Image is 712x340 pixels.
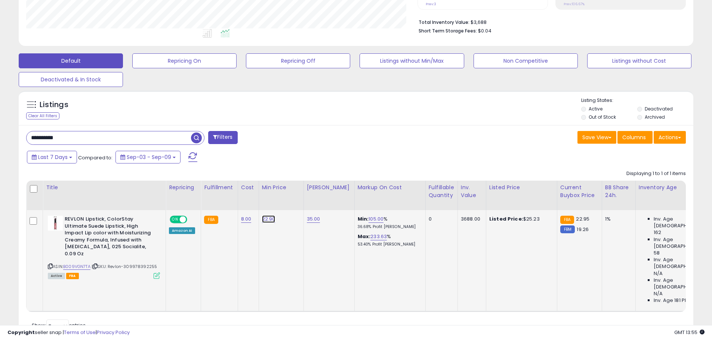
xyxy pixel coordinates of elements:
a: Terms of Use [64,329,96,336]
p: Listing States: [581,97,693,104]
div: [PERSON_NAME] [307,184,351,191]
span: OFF [186,216,198,223]
small: Prev: 3 [426,2,436,6]
div: $25.23 [489,216,551,222]
span: N/A [654,290,663,297]
span: FBA [66,273,79,279]
p: 36.68% Profit [PERSON_NAME] [358,224,420,230]
div: Clear All Filters [26,112,59,119]
div: Fulfillment [204,184,234,191]
button: Listings without Min/Max [360,53,464,68]
span: $0.04 [478,27,491,34]
small: FBM [560,225,575,233]
label: Archived [645,114,665,120]
div: seller snap | | [7,329,130,336]
div: Displaying 1 to 1 of 1 items [626,170,686,177]
span: Last 7 Days [38,153,68,161]
b: Total Inventory Value: [419,19,469,25]
button: Repricing On [132,53,237,68]
p: 53.40% Profit [PERSON_NAME] [358,242,420,247]
span: Inv. Age 181 Plus: [654,297,693,304]
div: Cost [241,184,256,191]
div: Fulfillable Quantity [429,184,454,199]
span: 19.26 [577,226,589,233]
span: Sep-03 - Sep-09 [127,153,171,161]
b: Listed Price: [489,215,523,222]
a: 22.90 [262,215,275,223]
a: Privacy Policy [97,329,130,336]
div: 0 [429,216,452,222]
a: 35.00 [307,215,320,223]
div: BB Share 24h. [605,184,632,199]
div: Current Buybox Price [560,184,599,199]
h5: Listings [40,100,68,110]
a: 8.00 [241,215,252,223]
div: Markup on Cost [358,184,422,191]
strong: Copyright [7,329,35,336]
div: Amazon AI [169,227,195,234]
div: ASIN: [48,216,160,278]
a: 233.63 [370,233,387,240]
span: 2025-09-17 13:55 GMT [674,329,705,336]
button: Listings without Cost [587,53,691,68]
span: Compared to: [78,154,112,161]
button: Non Competitive [474,53,578,68]
div: 3688.00 [461,216,480,222]
button: Last 7 Days [27,151,77,163]
label: Active [589,106,602,112]
div: % [358,233,420,247]
label: Deactivated [645,106,673,112]
a: B009VGN7TA [63,263,90,270]
span: 22.95 [576,215,589,222]
button: Actions [654,131,686,144]
small: Prev: 106.67% [564,2,585,6]
span: N/A [654,270,663,277]
button: Save View [577,131,616,144]
b: REVLON Lipstick, ColorStay Ultimate Suede Lipstick, High Impact Lip color with Moisturizing Cream... [65,216,155,259]
button: Columns [617,131,653,144]
span: 58 [654,250,660,256]
button: Deactivated & In Stock [19,72,123,87]
small: FBA [204,216,218,224]
button: Sep-03 - Sep-09 [115,151,181,163]
span: Columns [622,134,646,141]
div: % [358,216,420,230]
div: Title [46,184,163,191]
a: 105.00 [369,215,383,223]
div: 1% [605,216,630,222]
b: Max: [358,233,371,240]
button: Repricing Off [246,53,350,68]
span: ON [170,216,180,223]
div: Repricing [169,184,198,191]
b: Short Term Storage Fees: [419,28,477,34]
small: FBA [560,216,574,224]
b: Min: [358,215,369,222]
th: The percentage added to the cost of goods (COGS) that forms the calculator for Min & Max prices. [354,181,425,210]
li: $3,688 [419,17,680,26]
span: Show: entries [32,322,86,329]
div: Listed Price [489,184,554,191]
button: Filters [208,131,237,144]
span: | SKU: Revlon-309978392255 [92,263,157,269]
span: All listings currently available for purchase on Amazon [48,273,65,279]
div: Inv. value [461,184,483,199]
div: Min Price [262,184,300,191]
button: Default [19,53,123,68]
label: Out of Stock [589,114,616,120]
img: 31Rm-Po0VcS._SL40_.jpg [48,216,63,231]
span: 162 [654,229,661,236]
